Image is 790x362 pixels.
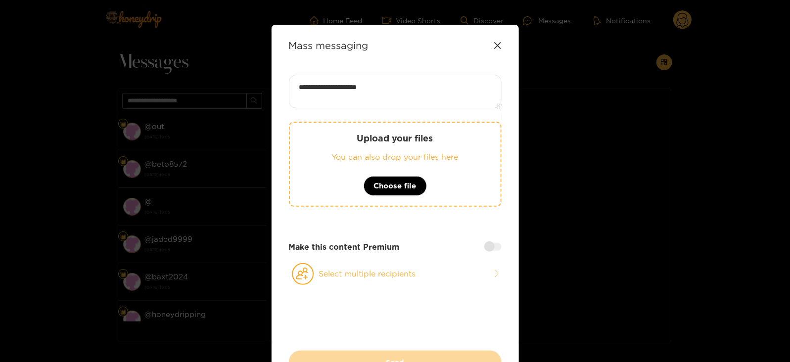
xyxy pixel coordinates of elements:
[310,151,481,163] p: You can also drop your files here
[310,133,481,144] p: Upload your files
[289,40,369,51] strong: Mass messaging
[289,241,400,253] strong: Make this content Premium
[374,180,417,192] span: Choose file
[364,176,427,196] button: Choose file
[289,263,502,285] button: Select multiple recipients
